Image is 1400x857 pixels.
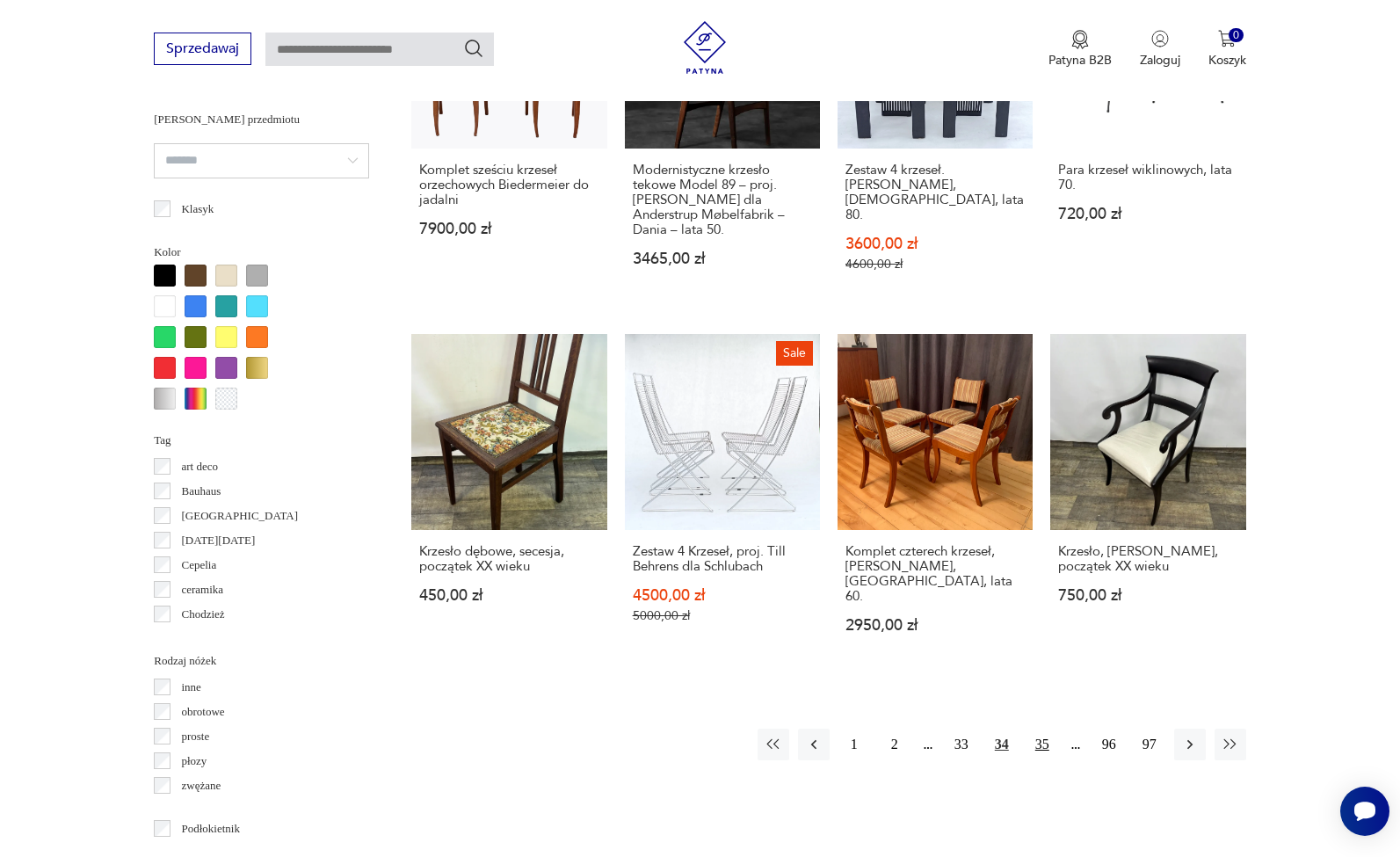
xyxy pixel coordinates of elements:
img: Ikona medalu [1071,30,1089,49]
button: 1 [838,729,870,760]
p: [DATE][DATE] [181,531,255,550]
button: 0Koszyk [1208,30,1246,69]
p: art deco [181,457,218,476]
button: Zaloguj [1140,30,1180,69]
p: Klasyk [181,200,214,219]
img: Ikona koszyka [1218,30,1236,47]
img: Patyna - sklep z meblami i dekoracjami vintage [678,21,731,74]
p: Podłokietnik [181,819,239,839]
p: 450,00 zł [419,588,598,603]
button: 2 [879,729,910,760]
h3: Komplet sześciu krzeseł orzechowych Biedermeier do jadalni [419,163,598,207]
p: Ćmielów [181,629,223,649]
p: Cepelia [181,556,216,575]
div: 0 [1229,28,1244,43]
button: 34 [986,729,1018,760]
button: 33 [946,729,977,760]
p: obrotowe [181,702,224,722]
button: 35 [1026,729,1058,760]
p: Rodzaj nóżek [154,651,369,671]
p: 750,00 zł [1058,588,1237,603]
p: 5000,00 zł [633,608,812,623]
a: Krzesło, fotel Biedermeier, początek XX wiekuKrzesło, [PERSON_NAME], początek XX wieku750,00 zł [1050,334,1245,666]
button: Sprzedawaj [154,33,251,65]
p: Patyna B2B [1048,52,1112,69]
p: 720,00 zł [1058,207,1237,222]
p: Koszyk [1208,52,1246,69]
p: [GEOGRAPHIC_DATA] [181,506,298,526]
a: Ikona medaluPatyna B2B [1048,30,1112,69]
p: proste [181,727,209,746]
p: Kolor [154,243,369,262]
a: SaleZestaw 4 Krzeseł, proj. Till Behrens dla SchlubachZestaw 4 Krzeseł, proj. Till Behrens dla Sc... [625,334,820,666]
p: Zaloguj [1140,52,1180,69]
p: Bauhaus [181,482,221,501]
p: zwężane [181,776,221,795]
p: 2950,00 zł [845,618,1025,633]
p: 4500,00 zł [633,588,812,603]
a: Krzesło dębowe, secesja, początek XX wiekuKrzesło dębowe, secesja, początek XX wieku450,00 zł [411,334,606,666]
iframe: Smartsupp widget button [1340,787,1389,836]
p: płozy [181,752,207,771]
p: 3600,00 zł [845,236,1025,251]
h3: Krzesło dębowe, secesja, początek XX wieku [419,544,598,574]
p: inne [181,678,200,697]
h3: Komplet czterech krzeseł, [PERSON_NAME], [GEOGRAPHIC_DATA], lata 60. [845,544,1025,604]
h3: Zestaw 4 Krzeseł, proj. Till Behrens dla Schlubach [633,544,812,574]
button: Patyna B2B [1048,30,1112,69]
p: Chodzież [181,605,224,624]
button: 96 [1093,729,1125,760]
p: 4600,00 zł [845,257,1025,272]
h3: Zestaw 4 krzeseł. [PERSON_NAME], [DEMOGRAPHIC_DATA], lata 80. [845,163,1025,222]
h3: Modernistyczne krzesło tekowe Model 89 – proj. [PERSON_NAME] dla Anderstrup Møbelfabrik – Dania –... [633,163,812,237]
h3: Para krzeseł wiklinowych, lata 70. [1058,163,1237,192]
img: Ikonka użytkownika [1151,30,1169,47]
a: Sprzedawaj [154,44,251,56]
p: [PERSON_NAME] przedmiotu [154,110,369,129]
button: 97 [1134,729,1165,760]
p: Tag [154,431,369,450]
p: 7900,00 zł [419,222,598,236]
p: ceramika [181,580,223,599]
p: 3465,00 zł [633,251,812,266]
button: Szukaj [463,38,484,59]
h3: Krzesło, [PERSON_NAME], początek XX wieku [1058,544,1237,574]
a: Komplet czterech krzeseł, Thomas Glenister, Anglia, lata 60.Komplet czterech krzeseł, [PERSON_NAM... [838,334,1033,666]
